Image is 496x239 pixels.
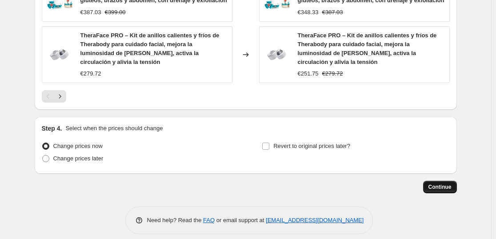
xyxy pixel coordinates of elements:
[105,8,126,17] strike: €399.00
[322,8,343,17] strike: €387.03
[298,32,437,65] span: TheraFace PRO – Kit de anillos calientes y fríos de Therabody para cuidado facial, mejora la lumi...
[53,143,103,149] span: Change prices now
[266,217,364,223] a: [EMAIL_ADDRESS][DOMAIN_NAME]
[264,41,291,68] img: 61CDbrkzNLL_80x.jpg
[80,8,101,17] div: €387.03
[54,90,66,103] button: Next
[423,181,457,193] button: Continue
[65,124,163,133] p: Select when the prices should change
[80,32,220,65] span: TheraFace PRO – Kit de anillos calientes y fríos de Therabody para cuidado facial, mejora la lumi...
[322,69,343,78] strike: €279.72
[80,69,101,78] div: €279.72
[273,143,350,149] span: Revert to original prices later?
[298,8,319,17] div: €348.33
[147,217,204,223] span: Need help? Read the
[42,124,62,133] h2: Step 4.
[428,183,452,191] span: Continue
[215,217,266,223] span: or email support at
[298,69,319,78] div: €251.75
[42,90,66,103] nav: Pagination
[53,155,104,162] span: Change prices later
[203,217,215,223] a: FAQ
[47,41,73,68] img: 61CDbrkzNLL_80x.jpg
